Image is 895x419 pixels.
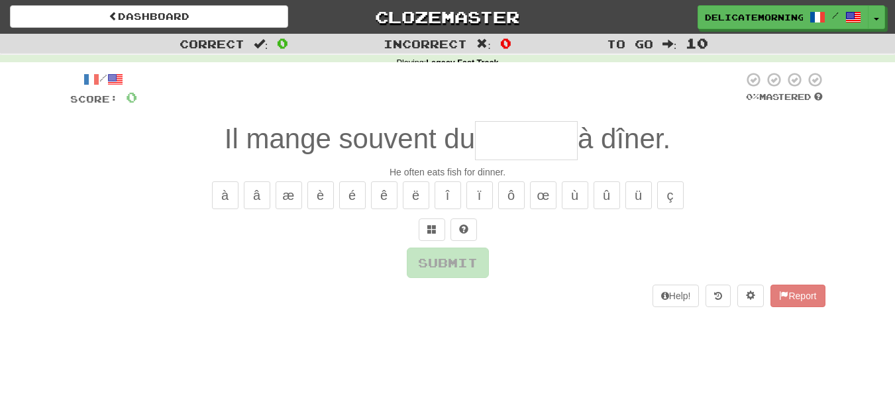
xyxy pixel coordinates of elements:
div: Mastered [743,91,825,103]
button: Submit [407,248,489,278]
button: ï [466,181,493,209]
button: Single letter hint - you only get 1 per sentence and score half the points! alt+h [450,218,477,241]
span: 0 [500,35,511,51]
span: Incorrect [384,37,467,50]
strong: Legacy Fast Track [426,58,498,68]
span: à dîner. [578,123,670,154]
div: He often eats fish for dinner. [70,165,825,179]
a: DelicateMorning2628 / [698,5,869,29]
span: 10 [686,35,708,51]
button: ë [403,181,429,209]
button: â [244,181,270,209]
button: Switch sentence to multiple choice alt+p [419,218,445,241]
a: Dashboard [10,5,288,28]
button: ù [562,181,588,209]
span: : [254,38,268,50]
button: Report [770,285,825,307]
button: ê [371,181,397,209]
span: : [476,38,491,50]
span: 0 % [746,91,759,102]
span: 0 [277,35,288,51]
span: Correct [180,37,244,50]
button: œ [530,181,556,209]
span: : [662,38,677,50]
button: û [594,181,620,209]
button: à [212,181,238,209]
button: Help! [653,285,700,307]
button: æ [276,181,302,209]
button: ô [498,181,525,209]
button: è [307,181,334,209]
span: Score: [70,93,118,105]
a: Clozemaster [308,5,586,28]
span: 0 [126,89,137,105]
button: ç [657,181,684,209]
span: DelicateMorning2628 [705,11,803,23]
span: To go [607,37,653,50]
button: ü [625,181,652,209]
button: Round history (alt+y) [706,285,731,307]
button: î [435,181,461,209]
span: / [832,11,839,20]
span: Il mange souvent du [225,123,475,154]
div: / [70,71,137,88]
button: é [339,181,366,209]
